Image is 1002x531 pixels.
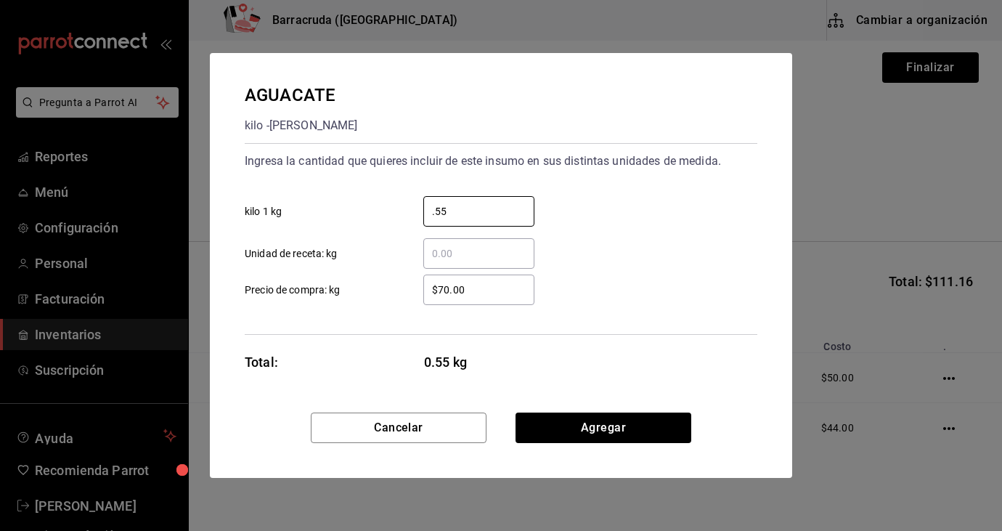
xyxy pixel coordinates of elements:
[245,204,282,219] span: kilo 1 kg
[245,283,341,298] span: Precio de compra: kg
[245,82,358,108] div: AGUACATE
[516,413,691,443] button: Agregar
[423,281,534,299] input: Precio de compra: kg
[245,352,278,372] div: Total:
[245,246,338,262] span: Unidad de receta: kg
[424,352,535,372] span: 0.55 kg
[311,413,486,443] button: Cancelar
[423,245,534,262] input: Unidad de receta: kg
[423,203,534,220] input: kilo 1 kg
[245,150,757,173] div: Ingresa la cantidad que quieres incluir de este insumo en sus distintas unidades de medida.
[245,114,358,137] div: kilo - [PERSON_NAME]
